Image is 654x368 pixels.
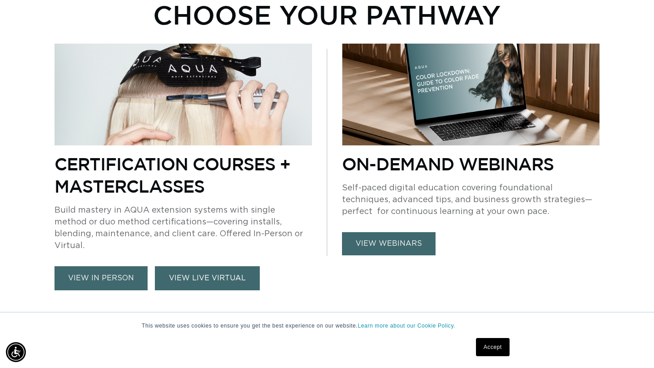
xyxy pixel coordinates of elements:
[142,322,512,330] p: This website uses cookies to ensure you get the best experience on our website.
[54,153,312,197] p: Certification Courses + Masterclasses
[155,266,260,290] a: VIEW LIVE VIRTUAL
[54,204,312,252] p: Build mastery in AQUA extension systems with single method or duo method certifications—covering ...
[342,182,599,218] p: Self-paced digital education covering foundational techniques, advanced tips, and business growth...
[342,232,436,255] a: view webinars
[358,323,456,329] a: Learn more about our Cookie Policy.
[476,338,510,356] a: Accept
[6,342,26,362] div: Accessibility Menu
[609,324,654,368] iframe: Chat Widget
[342,153,599,175] p: On-Demand Webinars
[54,266,148,290] a: view in person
